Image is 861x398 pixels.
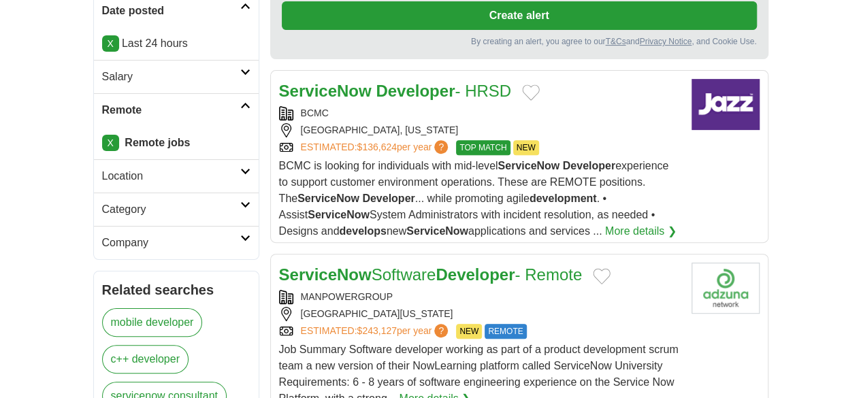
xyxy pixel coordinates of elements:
p: Last 24 hours [102,35,250,52]
strong: ServiceNow [498,160,559,171]
strong: development [530,193,597,204]
div: BCMC [279,106,681,120]
h2: Salary [102,69,240,85]
h2: Date posted [102,3,240,19]
h2: Category [102,201,240,218]
div: By creating an alert, you agree to our and , and Cookie Use. [282,35,757,48]
strong: ServiceNow [279,265,372,284]
div: MANPOWERGROUP [279,290,681,304]
a: X [102,135,119,151]
span: $136,624 [357,142,396,152]
a: ServiceNow Developer- HRSD [279,82,511,100]
a: ESTIMATED:$136,624per year? [301,140,451,155]
strong: ServiceNow [308,209,370,220]
strong: ServiceNow [297,193,359,204]
button: Create alert [282,1,757,30]
strong: Developer [376,82,455,100]
a: c++ developer [102,345,189,374]
a: Remote [94,93,259,127]
span: ? [434,324,448,337]
span: NEW [456,324,482,339]
span: REMOTE [485,324,526,339]
a: Company [94,226,259,259]
a: X [102,35,119,52]
strong: Remote jobs [125,137,190,148]
button: Add to favorite jobs [522,84,540,101]
strong: ServiceNow [406,225,468,237]
span: BCMC is looking for individuals with mid-level experience to support customer environment operati... [279,160,669,237]
h2: Company [102,235,240,251]
a: ESTIMATED:$243,127per year? [301,324,451,339]
a: Location [94,159,259,193]
a: Privacy Notice [639,37,692,46]
a: ServiceNowSoftwareDeveloper- Remote [279,265,583,284]
img: Company logo [692,263,760,314]
strong: ServiceNow [279,82,372,100]
h2: Remote [102,102,240,118]
div: [GEOGRAPHIC_DATA][US_STATE] [279,307,681,321]
strong: Developer [362,193,415,204]
strong: Developer [563,160,615,171]
span: TOP MATCH [456,140,510,155]
a: More details ❯ [605,223,677,239]
h2: Related searches [102,280,250,300]
div: [GEOGRAPHIC_DATA], [US_STATE] [279,123,681,137]
span: $243,127 [357,325,396,336]
a: Category [94,193,259,226]
a: mobile developer [102,308,203,337]
strong: Developer [436,265,515,284]
a: T&Cs [605,37,626,46]
span: NEW [513,140,539,155]
h2: Location [102,168,240,184]
span: ? [434,140,448,154]
a: Salary [94,60,259,93]
strong: develops [339,225,386,237]
button: Add to favorite jobs [593,268,611,284]
img: Company logo [692,79,760,130]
